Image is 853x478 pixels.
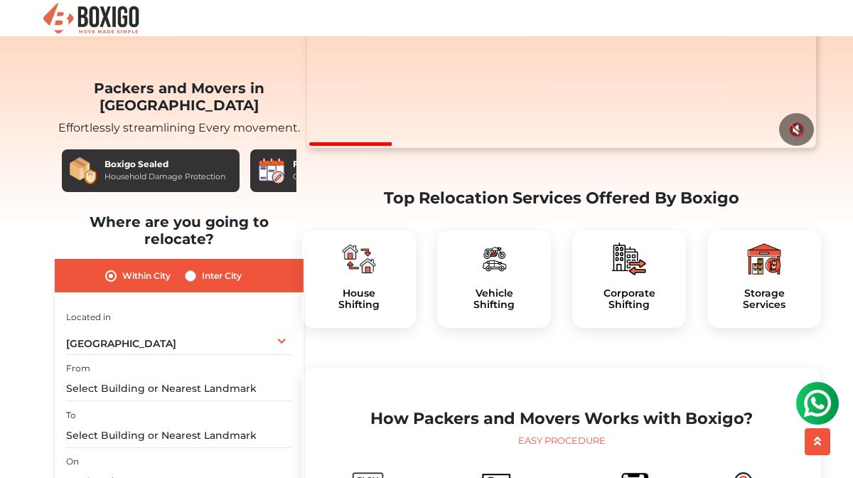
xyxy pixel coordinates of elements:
h2: Where are you going to relocate? [55,213,304,248]
label: From [66,363,90,376]
label: To [66,409,76,422]
a: CorporateShifting [584,287,675,312]
h2: Packers and Movers in [GEOGRAPHIC_DATA] [55,80,304,114]
h2: Top Relocation Services Offered By Boxigo [302,188,821,208]
button: scroll up [805,428,830,455]
label: Within City [122,267,171,285]
div: Boxigo Sealed [104,159,225,171]
h2: How Packers and Movers Works with Boxigo? [313,409,810,428]
a: StorageServices [719,287,810,312]
a: VehicleShifting [449,287,540,312]
button: 🔇 [779,113,814,146]
img: boxigo_packers_and_movers_plan [477,242,511,276]
h5: Vehicle Shifting [449,287,540,312]
img: Free Cancellation & Rescheduling [257,156,286,185]
a: HouseShifting [313,287,404,312]
img: boxigo_packers_and_movers_plan [342,242,376,276]
div: Effortlessly streamlining Every movement. [55,119,304,137]
img: Boxigo Sealed [69,156,97,185]
img: whatsapp-icon.svg [14,14,43,43]
label: Located in [66,311,111,324]
input: Select Building or Nearest Landmark [66,377,292,402]
img: boxigo_packers_and_movers_plan [612,242,646,276]
div: Household Damage Protection [104,171,225,184]
span: [GEOGRAPHIC_DATA] [66,338,176,351]
img: Boxigo [41,1,141,36]
div: Easy Procedure [313,434,810,448]
input: Select Building or Nearest Landmark [66,423,292,448]
h5: House Shifting [313,287,404,312]
h5: Corporate Shifting [584,287,675,312]
h5: Storage Services [719,287,810,312]
label: On [66,456,79,469]
label: Inter City [202,267,242,285]
img: boxigo_packers_and_movers_plan [747,242,781,276]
